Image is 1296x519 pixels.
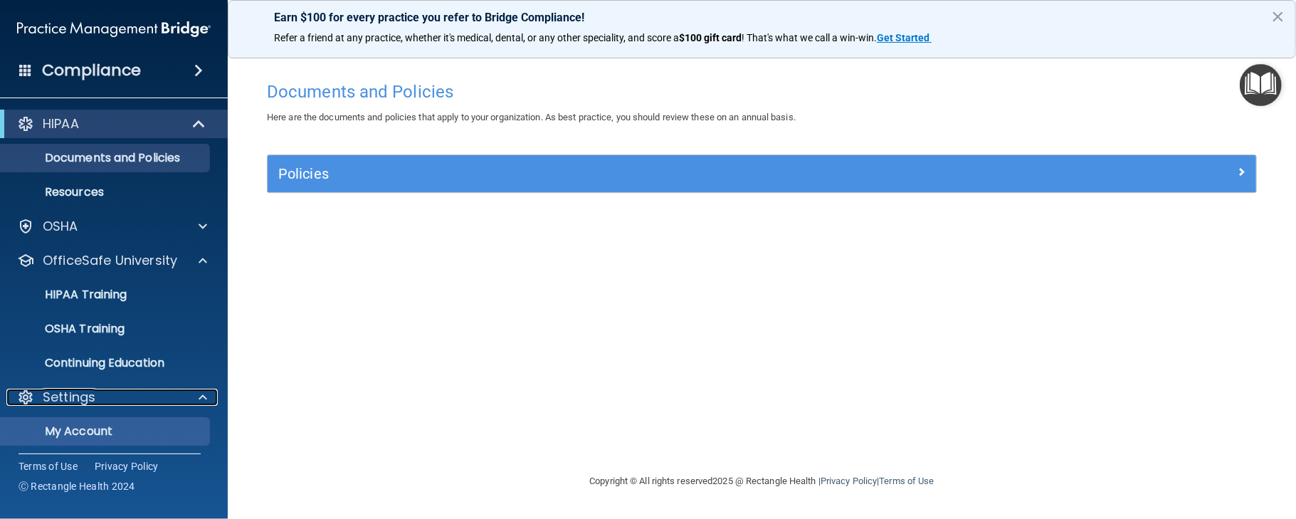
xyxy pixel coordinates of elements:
a: Settings [17,389,207,406]
strong: Get Started [877,32,929,43]
a: Privacy Policy [95,459,159,473]
span: Refer a friend at any practice, whether it's medical, dental, or any other speciality, and score a [274,32,679,43]
button: Open Resource Center [1240,64,1282,106]
h4: Documents and Policies [267,83,1257,101]
a: OfficeSafe University [17,252,207,269]
p: My Account [9,424,204,439]
a: Policies [278,162,1245,185]
p: OSHA [43,218,78,235]
p: Settings [43,389,95,406]
h5: Policies [278,166,999,182]
a: HIPAA [17,115,206,132]
strong: $100 gift card [679,32,742,43]
p: Continuing Education [9,356,204,370]
button: Close [1271,5,1285,28]
a: Terms of Use [879,476,934,486]
span: Ⓒ Rectangle Health 2024 [19,479,135,493]
span: ! That's what we call a win-win. [742,32,877,43]
a: Get Started [877,32,932,43]
a: Privacy Policy [821,476,877,486]
div: Copyright © All rights reserved 2025 @ Rectangle Health | | [502,458,1022,504]
a: Terms of Use [19,459,78,473]
p: HIPAA [43,115,79,132]
p: OSHA Training [9,322,125,336]
p: HIPAA Training [9,288,127,302]
p: Resources [9,185,204,199]
p: OfficeSafe University [43,252,177,269]
p: Earn $100 for every practice you refer to Bridge Compliance! [274,11,1250,24]
span: Here are the documents and policies that apply to your organization. As best practice, you should... [267,112,796,122]
a: OSHA [17,218,207,235]
img: PMB logo [17,15,211,43]
h4: Compliance [42,61,141,80]
p: Documents and Policies [9,151,204,165]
